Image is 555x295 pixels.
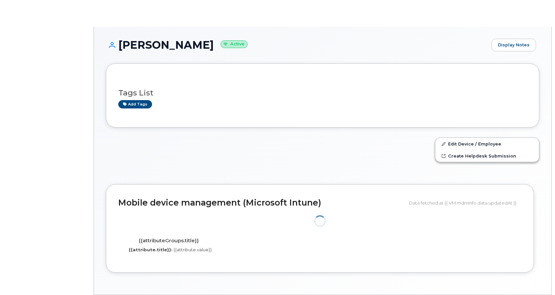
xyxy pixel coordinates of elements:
span: {{attribute.value}} [173,247,212,252]
div: Data fetched at {{ VM.mdmInfo.data.updatedAt }} [409,197,522,209]
a: Add tags [118,100,152,108]
a: Create Helpdesk Submission [435,150,539,162]
a: Edit Device / Employee [435,138,539,150]
h1: [PERSON_NAME] [106,39,488,51]
small: Active [221,40,248,48]
h3: Tags List [118,89,527,97]
a: Display Notes [492,39,536,51]
label: {{attribute.title}}: [129,247,172,253]
h2: Mobile device management (Microsoft Intune) [118,198,404,208]
h4: {{attributeGroups.title}} [123,238,214,244]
